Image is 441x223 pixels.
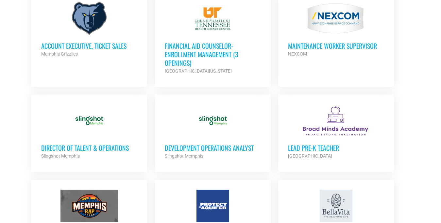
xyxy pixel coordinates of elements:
strong: Slingshot Memphis [41,153,80,159]
h3: Development Operations Analyst [165,144,261,152]
h3: Financial Aid Counselor-Enrollment Management (3 Openings) [165,42,261,67]
strong: [GEOGRAPHIC_DATA][US_STATE] [165,68,232,74]
strong: Slingshot Memphis [165,153,203,159]
h3: Account Executive, Ticket Sales [41,42,137,50]
a: Director of Talent & Operations Slingshot Memphis [31,94,147,170]
a: Lead Pre-K Teacher [GEOGRAPHIC_DATA] [278,94,394,170]
strong: [GEOGRAPHIC_DATA] [288,153,332,159]
h3: Lead Pre-K Teacher [288,144,384,152]
h3: Director of Talent & Operations [41,144,137,152]
h3: MAINTENANCE WORKER SUPERVISOR [288,42,384,50]
strong: Memphis Grizzlies [41,51,78,57]
strong: NEXCOM [288,51,307,57]
a: Development Operations Analyst Slingshot Memphis [155,94,271,170]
